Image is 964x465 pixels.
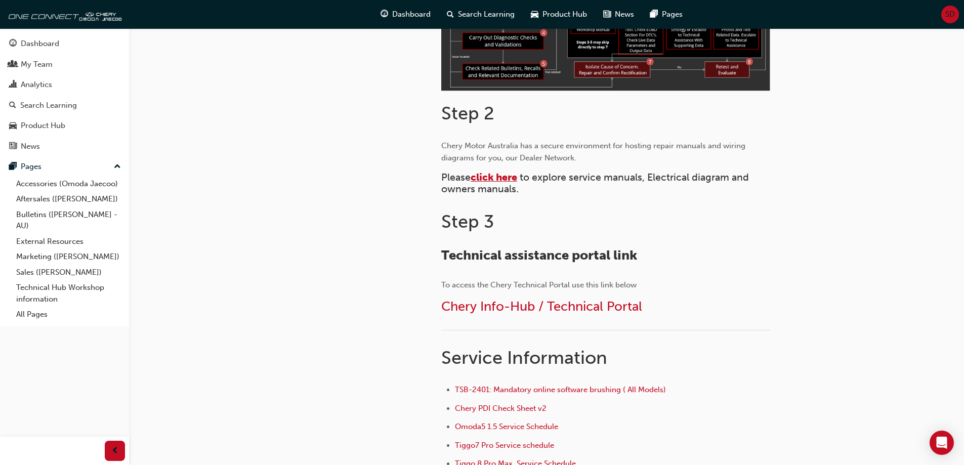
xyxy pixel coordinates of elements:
a: News [4,137,125,156]
span: Step 2 [441,102,494,124]
span: guage-icon [381,8,388,21]
span: people-icon [9,60,17,69]
a: Sales ([PERSON_NAME]) [12,265,125,280]
span: car-icon [531,8,538,21]
button: Pages [4,157,125,176]
span: search-icon [447,8,454,21]
a: Chery PDI Check Sheet v2 [455,404,547,413]
a: External Resources [12,234,125,249]
a: All Pages [12,307,125,322]
div: Dashboard [21,38,59,50]
a: news-iconNews [595,4,642,25]
span: guage-icon [9,39,17,49]
span: Dashboard [392,9,431,20]
span: SD [945,9,955,20]
a: Analytics [4,75,125,94]
div: My Team [21,59,53,70]
div: Search Learning [20,100,77,111]
a: Accessories (Omoda Jaecoo) [12,176,125,192]
span: Product Hub [542,9,587,20]
span: pages-icon [9,162,17,172]
a: TSB-2401: Mandatory online software brushing ( All Models) [455,385,666,394]
a: Omoda5 1.5 Service Schedule [455,422,558,431]
span: up-icon [114,160,121,174]
span: Pages [662,9,683,20]
span: news-icon [603,8,611,21]
span: Chery Motor Australia has a secure environment for hosting repair manuals and wiring diagrams for... [441,141,747,162]
span: News [615,9,634,20]
span: news-icon [9,142,17,151]
span: search-icon [9,101,16,110]
span: Please [441,172,471,183]
a: car-iconProduct Hub [523,4,595,25]
a: Dashboard [4,34,125,53]
a: Marketing ([PERSON_NAME]) [12,249,125,265]
span: To access the Chery Technical Portal use this link below [441,280,637,289]
button: SD [941,6,959,23]
a: Aftersales ([PERSON_NAME]) [12,191,125,207]
a: search-iconSearch Learning [439,4,523,25]
a: guage-iconDashboard [372,4,439,25]
span: Step 3 [441,210,494,232]
a: Search Learning [4,96,125,115]
a: Bulletins ([PERSON_NAME] - AU) [12,207,125,234]
div: Pages [21,161,41,173]
a: Tiggo7 Pro Service schedule [455,441,554,450]
img: oneconnect [5,4,121,24]
a: Product Hub [4,116,125,135]
span: car-icon [9,121,17,131]
span: chart-icon [9,80,17,90]
div: News [21,141,40,152]
span: to explore service manuals, Electrical diagram and owners manuals. [441,172,751,195]
div: Analytics [21,79,52,91]
a: click here [471,172,517,183]
a: Technical Hub Workshop information [12,280,125,307]
span: pages-icon [650,8,658,21]
div: Product Hub [21,120,65,132]
span: Technical assistance portal link [441,247,637,263]
button: DashboardMy TeamAnalyticsSearch LearningProduct HubNews [4,32,125,157]
a: My Team [4,55,125,74]
span: prev-icon [111,445,119,457]
div: Open Intercom Messenger [930,431,954,455]
a: pages-iconPages [642,4,691,25]
a: Chery Info-Hub / Technical Portal [441,299,642,314]
span: Service Information [441,347,607,368]
span: Search Learning [458,9,515,20]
